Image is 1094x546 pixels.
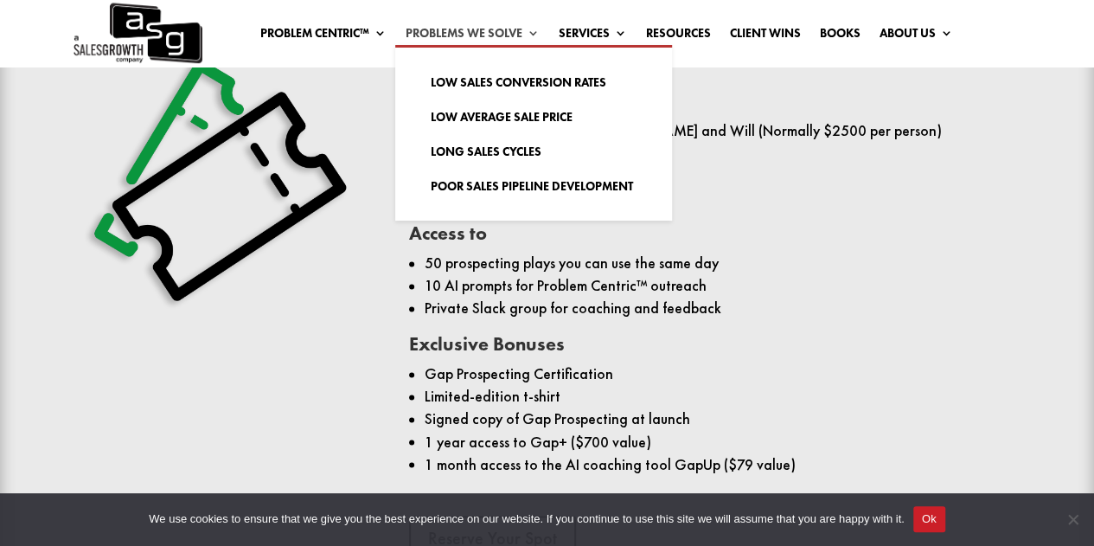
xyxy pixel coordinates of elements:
[425,142,1013,164] li: Dates: [DATE]-[DATE]
[1064,511,1081,528] span: No
[405,27,539,46] a: Problems We Solve
[879,27,952,46] a: About Us
[413,65,655,100] a: Low Sales Conversion Rates
[413,169,655,203] a: Poor Sales Pipeline Development
[413,100,655,134] a: Low Average Sale Price
[425,252,1013,274] li: 50 prospecting plays you can use the same day
[413,134,655,169] a: Long Sales Cycles
[82,42,358,318] img: Ticket Shadow
[149,511,904,528] span: We use cookies to ensure that we give you the best experience on our website. If you continue to ...
[409,92,1012,119] h3: Live Training ([DATE]-[DATE])
[409,224,1012,252] h3: Access to
[425,274,1013,297] li: 10 AI prompts for Problem Centric™ outreach
[819,27,860,46] a: Books
[425,164,1013,187] li: Time: 10am MT – 1pm MT (1-4pm ET)
[259,27,386,46] a: Problem Centric™
[425,387,560,406] span: Limited-edition t-shirt
[558,27,626,46] a: Services
[729,27,800,46] a: Client Wins
[425,363,1013,385] li: Gap Prospecting Certification
[425,408,1013,430] li: Signed copy of Gap Prospecting at launch
[409,335,1012,363] h3: Exclusive Bonuses
[645,27,710,46] a: Resources
[425,297,1013,319] li: Private Slack group for coaching and feedback
[425,453,1013,475] li: 1 month access to the AI coaching tool GapUp ($79 value)
[425,430,1013,453] li: 1 year access to Gap+ ($700 value)
[913,506,945,532] button: Ok
[425,119,1013,142] li: Two interactive days with [PERSON_NAME] and Will (Normally $2500 per person)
